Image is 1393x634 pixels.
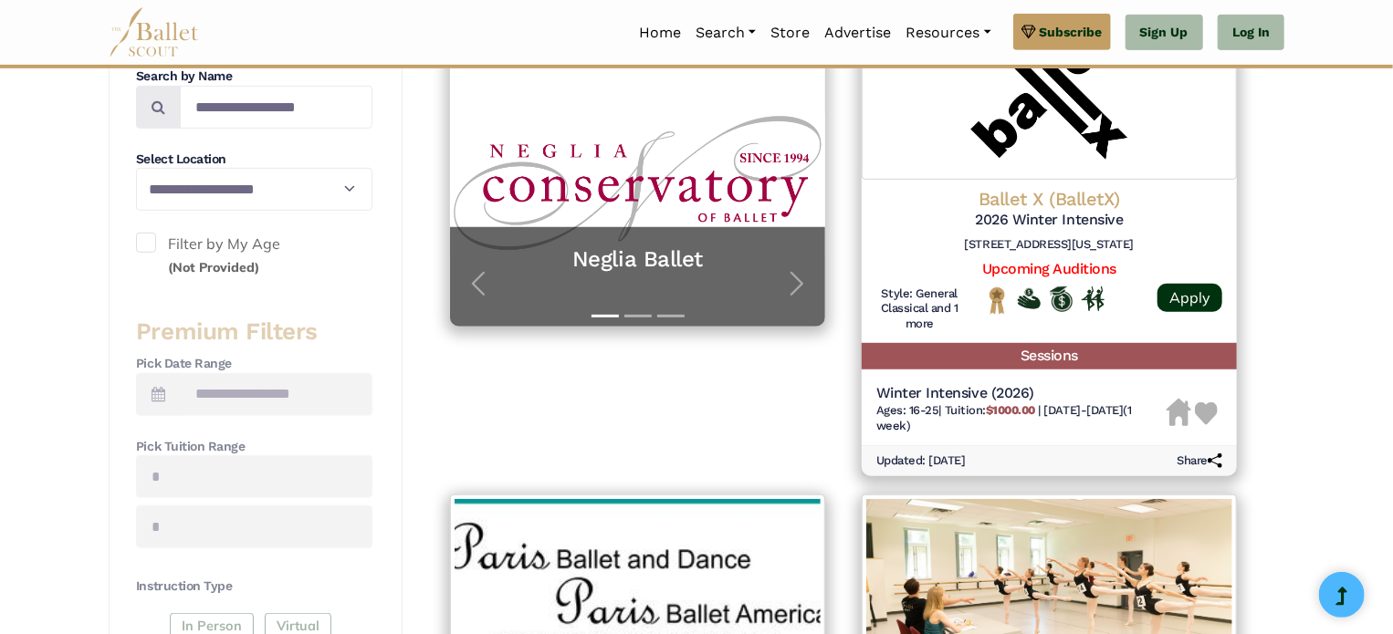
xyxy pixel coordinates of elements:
[136,68,372,86] h4: Search by Name
[688,14,763,52] a: Search
[1013,14,1111,50] a: Subscribe
[136,577,372,596] h4: Instruction Type
[1195,402,1218,425] img: Heart
[1040,22,1103,42] span: Subscribe
[136,233,372,279] label: Filter by My Age
[180,86,372,129] input: Search by names...
[982,260,1116,277] a: Upcoming Auditions
[898,14,998,52] a: Resources
[1021,22,1036,42] img: gem.svg
[136,355,372,373] h4: Pick Date Range
[1126,15,1203,51] a: Sign Up
[136,151,372,169] h4: Select Location
[876,286,963,333] h6: Style: General Classical and 1 more
[986,403,1035,417] b: $1000.00
[876,403,939,417] span: Ages: 16-25
[1050,286,1073,312] img: Offers Scholarship
[876,453,966,469] h6: Updated: [DATE]
[624,306,652,327] button: Slide 2
[1177,453,1222,469] h6: Share
[1218,15,1284,51] a: Log In
[136,317,372,348] h3: Premium Filters
[136,438,372,456] h4: Pick Tuition Range
[632,14,688,52] a: Home
[657,306,685,327] button: Slide 3
[876,237,1222,253] h6: [STREET_ADDRESS][US_STATE]
[876,403,1167,434] h6: | |
[876,403,1132,432] span: [DATE]-[DATE] (1 week)
[986,286,1009,315] img: National
[862,343,1237,369] h5: Sessions
[876,187,1222,211] h4: Ballet X (BalletX)
[876,384,1167,403] h5: Winter Intensive (2026)
[1167,399,1191,426] img: Housing Unavailable
[1018,288,1041,308] img: Offers Financial Aid
[1082,286,1105,310] img: In Person
[1157,284,1222,312] a: Apply
[468,245,807,274] a: Neglia Ballet
[817,14,898,52] a: Advertise
[945,403,1039,417] span: Tuition:
[592,306,619,327] button: Slide 1
[763,14,817,52] a: Store
[876,211,1222,230] h5: 2026 Winter Intensive
[168,259,259,275] small: (Not Provided)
